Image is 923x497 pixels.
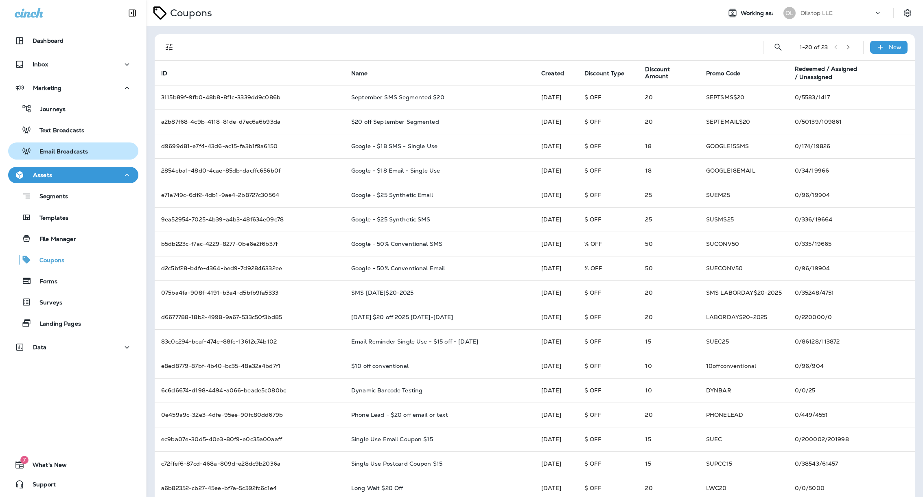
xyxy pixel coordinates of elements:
[121,5,144,21] button: Collapse Sidebar
[31,193,68,201] p: Segments
[8,167,138,183] button: Assets
[167,7,212,19] p: Coupons
[645,66,696,80] span: Discount Amount
[700,183,788,207] td: SUEM25
[788,329,915,354] td: 0 / 86128 / 113872
[788,305,915,329] td: 0 / 220000 / 0
[578,134,639,158] td: $ OFF
[8,100,138,117] button: Journeys
[741,10,775,17] span: Working as:
[700,354,788,378] td: 10offconventional
[161,70,167,77] span: ID
[351,167,440,174] p: Google - $18 Email - Single Use
[8,476,138,493] button: Support
[351,216,431,223] p: Google - $25 Synthetic SMS
[351,412,448,418] p: Phone Lead - $20 off email or text
[155,280,345,305] td: 075ba4fa-908f-4191-b3a4-d5bfb9fa5333
[535,134,578,158] td: [DATE]
[351,338,478,345] p: Email Reminder Single Use - $15 off - [DATE]
[535,329,578,354] td: [DATE]
[535,280,578,305] td: [DATE]
[645,66,685,80] span: Discount Amount
[535,109,578,134] td: [DATE]
[788,134,915,158] td: 0 / 174 / 19826
[24,481,56,491] span: Support
[700,232,788,256] td: SUCONV50
[706,70,740,77] span: Promo Code
[351,289,414,296] p: SMS [DATE]$20-2025
[535,207,578,232] td: [DATE]
[8,209,138,226] button: Templates
[155,256,345,280] td: d2c5bf28-b4fe-4364-bed9-7d92846332ee
[639,305,699,329] td: 20
[535,451,578,476] td: [DATE]
[155,378,345,403] td: 6c6d6674-d198-4494-a066-beade5c080bc
[535,354,578,378] td: [DATE]
[578,256,639,280] td: % OFF
[578,109,639,134] td: $ OFF
[578,232,639,256] td: % OFF
[155,329,345,354] td: 83c0c294-bcaf-474e-88fe-13612c74b102
[32,106,66,114] p: Journeys
[155,183,345,207] td: e71a749c-6df2-4db1-9ae4-2b8727c30564
[788,158,915,183] td: 0 / 34 / 19966
[155,305,345,329] td: d6677788-18b2-4998-9a67-533c50f3bd85
[788,280,915,305] td: 0 / 35248 / 4751
[8,33,138,49] button: Dashboard
[155,354,345,378] td: e8ed8779-87bf-4b40-bc35-48a32a4bd7f1
[788,403,915,427] td: 0 / 449 / 4551
[33,37,63,44] p: Dashboard
[535,183,578,207] td: [DATE]
[351,363,409,369] p: $10 off conventional
[351,436,433,442] p: Single Use Email Coupon $15
[8,251,138,268] button: Coupons
[155,207,345,232] td: 9ea52954-7025-4b39-a4b3-48f634e09c78
[578,403,639,427] td: $ OFF
[788,232,915,256] td: 0 / 335 / 19665
[578,85,639,109] td: $ OFF
[33,85,61,91] p: Marketing
[639,329,699,354] td: 15
[639,85,699,109] td: 20
[351,94,444,101] p: September SMS Segmented $20
[639,158,699,183] td: 18
[31,236,76,243] p: File Manager
[31,148,88,156] p: Email Broadcasts
[706,70,751,77] span: Promo Code
[795,65,857,81] span: Redeemed / Assigned / Unassigned
[801,10,833,16] p: Oilstop LLC
[700,280,788,305] td: SMS LABORDAY$20-2025
[33,172,52,178] p: Assets
[788,85,915,109] td: 0 / 5583 / 1417
[700,207,788,232] td: SUSMS25
[8,230,138,247] button: File Manager
[788,109,915,134] td: 0 / 50139 / 109861
[351,314,453,320] p: [DATE] $20 off 2025 [DATE]-[DATE]
[155,451,345,476] td: c72ffef6-87cd-468a-809d-e28dc9b2036a
[700,305,788,329] td: LABORDAY$20-2025
[351,192,433,198] p: Google - $25 Synthetic Email
[700,451,788,476] td: SUPCC15
[155,403,345,427] td: 0e459a9c-32e3-4dfe-95ee-90fc80dd679b
[578,158,639,183] td: $ OFF
[788,207,915,232] td: 0 / 336 / 19664
[700,134,788,158] td: GOOGLE15SMS
[31,257,64,265] p: Coupons
[535,403,578,427] td: [DATE]
[900,6,915,20] button: Settings
[788,451,915,476] td: 0 / 38543 / 61457
[788,256,915,280] td: 0 / 96 / 19904
[639,256,699,280] td: 50
[20,456,28,464] span: 7
[351,118,439,125] p: $20 off September Segmented
[351,70,378,77] span: Name
[700,109,788,134] td: SEPTEMAIL$20
[700,256,788,280] td: SUECONV50
[639,183,699,207] td: 25
[639,207,699,232] td: 25
[155,427,345,451] td: ec9ba07e-30d5-40e3-80f9-e0c35a00aaff
[351,70,368,77] span: Name
[8,56,138,72] button: Inbox
[783,7,796,19] div: OL
[8,80,138,96] button: Marketing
